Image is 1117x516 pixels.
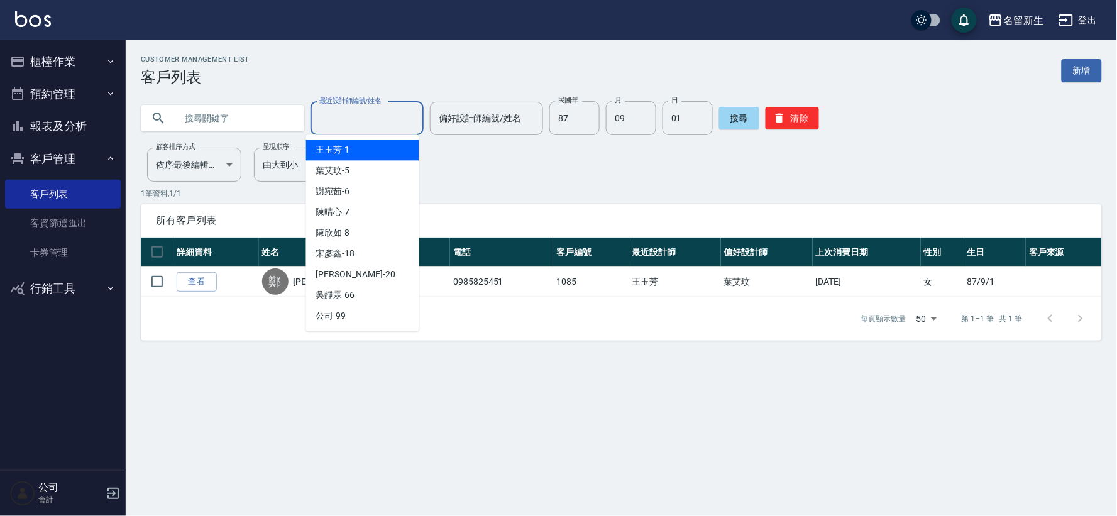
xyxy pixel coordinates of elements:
[319,96,382,106] label: 最近設計師編號/姓名
[141,55,250,63] h2: Customer Management List
[964,238,1026,267] th: 生日
[629,238,721,267] th: 最近設計師
[921,238,964,267] th: 性別
[719,107,759,129] button: 搜尋
[141,188,1102,199] p: 1 筆資料, 1 / 1
[156,214,1087,227] span: 所有客戶列表
[316,206,350,219] span: 陳晴心 -7
[141,69,250,86] h3: 客戶列表
[671,96,678,105] label: 日
[316,226,350,239] span: 陳欣如 -8
[861,313,906,324] p: 每頁顯示數量
[5,272,121,305] button: 行銷工具
[766,107,819,129] button: 清除
[5,45,121,78] button: 櫃檯作業
[262,268,289,295] div: 鄭
[813,238,921,267] th: 上次消費日期
[983,8,1048,33] button: 名留新生
[10,481,35,506] img: Person
[316,143,350,156] span: 王玉芳 -1
[259,238,451,267] th: 姓名
[962,313,1023,324] p: 第 1–1 筆 共 1 筆
[5,78,121,111] button: 預約管理
[450,238,553,267] th: 電話
[176,101,294,135] input: 搜尋關鍵字
[173,238,259,267] th: 詳細資料
[615,96,621,105] label: 月
[316,268,395,281] span: [PERSON_NAME] -20
[177,272,217,292] a: 查看
[263,142,289,151] label: 呈現順序
[5,180,121,209] a: 客戶列表
[5,209,121,238] a: 客資篩選匯出
[294,275,360,288] a: [PERSON_NAME]
[147,148,241,182] div: 依序最後編輯時間
[316,185,350,198] span: 謝宛茹 -6
[964,267,1026,297] td: 87/9/1
[1054,9,1102,32] button: 登出
[316,164,350,177] span: 葉艾玟 -5
[156,142,195,151] label: 顧客排序方式
[1026,238,1102,267] th: 客戶來源
[316,247,355,260] span: 宋彥鑫 -18
[1003,13,1043,28] div: 名留新生
[553,267,629,297] td: 1085
[316,288,355,302] span: 吳靜霖 -66
[316,309,346,322] span: 公司 -99
[721,267,813,297] td: 葉艾玟
[38,481,102,494] h5: 公司
[629,267,721,297] td: 王玉芳
[553,238,629,267] th: 客戶編號
[5,238,121,267] a: 卡券管理
[721,238,813,267] th: 偏好設計師
[450,267,553,297] td: 0985825451
[558,96,578,105] label: 民國年
[911,302,942,336] div: 50
[1062,59,1102,82] a: 新增
[921,267,964,297] td: 女
[5,110,121,143] button: 報表及分析
[952,8,977,33] button: save
[38,494,102,505] p: 會計
[15,11,51,27] img: Logo
[5,143,121,175] button: 客戶管理
[254,148,348,182] div: 由大到小
[813,267,921,297] td: [DATE]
